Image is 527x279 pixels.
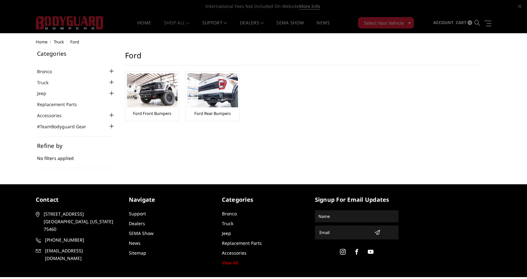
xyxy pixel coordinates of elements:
a: Home [137,21,151,33]
a: Bronco [37,68,60,75]
span: [STREET_ADDRESS] [GEOGRAPHIC_DATA], [US_STATE] 75460 [44,210,117,233]
a: #TeamBodyguard Gear [37,123,94,130]
h5: Categories [37,51,116,56]
input: Name [316,211,398,221]
a: Accessories [222,250,247,256]
a: News [317,21,329,33]
a: Support [129,211,146,217]
div: No filters applied [37,143,116,168]
a: [EMAIL_ADDRESS][DOMAIN_NAME] [36,247,119,262]
a: Jeep [37,90,54,97]
h5: contact [36,195,119,204]
span: [EMAIL_ADDRESS][DOMAIN_NAME] [45,247,118,262]
a: Sitemap [129,250,146,256]
span: 0 [467,20,472,25]
a: Truck [37,79,56,86]
a: shop all [164,21,190,33]
a: Bronco [222,211,237,217]
a: Replacement Parts [37,101,85,108]
input: Email [317,227,372,238]
a: Home [36,39,47,45]
a: [PHONE_NUMBER] [36,236,119,244]
span: Ford [70,39,79,45]
h5: Navigate [129,195,212,204]
a: Ford Rear Bumpers [194,111,231,116]
h5: Refine by [37,143,116,149]
span: Account [433,20,454,25]
a: Truck [54,39,64,45]
img: BODYGUARD BUMPERS [36,16,104,29]
button: Select Your Vehicle [358,17,414,29]
a: Accessories [37,112,70,119]
a: Ford Front Bumpers [133,111,171,116]
a: SEMA Show [276,21,304,33]
a: SEMA Show [129,230,154,236]
h5: signup for email updates [315,195,398,204]
a: News [129,240,141,246]
span: Cart [456,20,467,25]
h1: Ford [125,51,481,65]
span: Select Your Vehicle [364,20,404,26]
a: Account [433,14,454,31]
a: Support [202,21,227,33]
a: Dealers [129,220,145,226]
span: [PHONE_NUMBER] [45,236,118,244]
a: Truck [222,220,233,226]
a: Dealers [240,21,264,33]
a: Cart 0 [456,14,472,31]
a: Replacement Parts [222,240,262,246]
a: Jeep [222,230,231,236]
span: ▾ [408,19,411,26]
h5: Categories [222,195,305,204]
a: More Info [299,3,320,10]
a: View All [222,260,238,266]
